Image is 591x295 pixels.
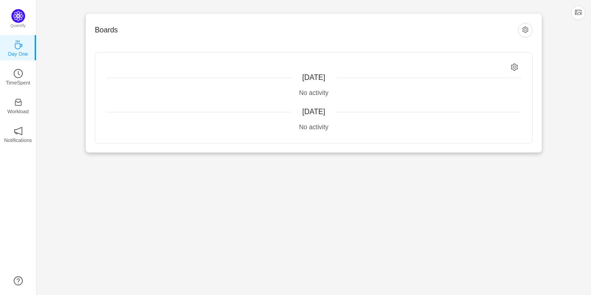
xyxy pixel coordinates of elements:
[106,88,521,98] div: No activity
[571,5,586,20] button: icon: picture
[8,50,28,58] p: Day One
[511,63,518,71] i: icon: setting
[95,26,518,35] h3: Boards
[14,43,23,52] a: icon: coffeeDay One
[14,129,23,138] a: icon: notificationNotifications
[302,74,325,81] span: [DATE]
[14,276,23,285] a: icon: question-circle
[14,126,23,136] i: icon: notification
[4,136,32,144] p: Notifications
[14,69,23,78] i: icon: clock-circle
[106,122,521,132] div: No activity
[7,107,29,116] p: Workload
[14,72,23,81] a: icon: clock-circleTimeSpent
[11,9,25,23] img: Quantify
[302,108,325,116] span: [DATE]
[14,100,23,110] a: icon: inboxWorkload
[518,23,533,37] button: icon: setting
[14,40,23,49] i: icon: coffee
[6,79,31,87] p: TimeSpent
[10,23,26,29] p: Quantify
[14,98,23,107] i: icon: inbox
